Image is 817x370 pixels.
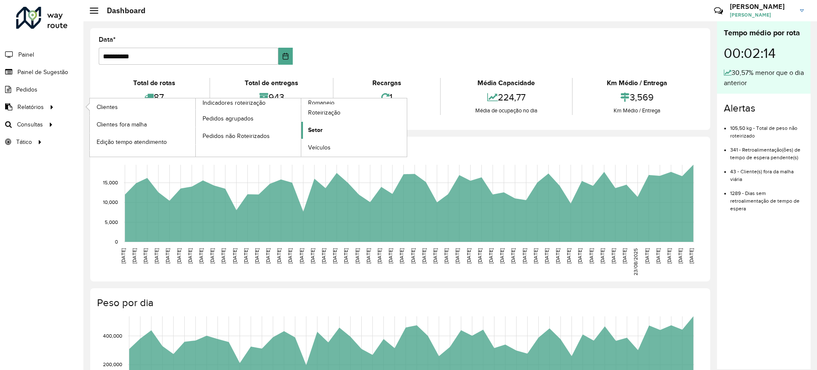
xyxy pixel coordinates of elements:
[666,248,672,264] text: [DATE]
[709,2,728,20] a: Contato Rápido
[421,248,427,264] text: [DATE]
[103,362,122,367] text: 200,000
[154,248,159,264] text: [DATE]
[432,248,438,264] text: [DATE]
[622,248,627,264] text: [DATE]
[165,248,170,264] text: [DATE]
[388,248,393,264] text: [DATE]
[101,78,207,88] div: Total de rotas
[243,248,249,264] text: [DATE]
[499,248,505,264] text: [DATE]
[90,133,195,150] a: Edição tempo atendimento
[332,248,337,264] text: [DATE]
[730,118,804,140] li: 105,50 kg - Total de peso não roteirizado
[366,248,371,264] text: [DATE]
[321,248,326,264] text: [DATE]
[724,68,804,88] div: 30,57% menor que o dia anterior
[443,88,569,106] div: 224,77
[477,248,483,264] text: [DATE]
[336,88,438,106] div: 1
[212,88,330,106] div: 943
[143,248,148,264] text: [DATE]
[724,27,804,39] div: Tempo médio por rota
[443,78,569,88] div: Média Capacidade
[443,248,449,264] text: [DATE]
[16,138,32,146] span: Tático
[17,68,68,77] span: Painel de Sugestão
[131,248,137,264] text: [DATE]
[308,143,331,152] span: Veículos
[488,248,494,264] text: [DATE]
[655,248,661,264] text: [DATE]
[276,248,282,264] text: [DATE]
[611,248,616,264] text: [DATE]
[522,248,527,264] text: [DATE]
[176,248,182,264] text: [DATE]
[600,248,605,264] text: [DATE]
[730,140,804,161] li: 341 - Retroalimentação(ões) de tempo de espera pendente(s)
[575,78,700,88] div: Km Médio / Entrega
[99,34,116,45] label: Data
[98,6,146,15] h2: Dashboard
[209,248,215,264] text: [DATE]
[90,116,195,133] a: Clientes fora malha
[97,120,147,129] span: Clientes fora malha
[301,104,407,121] a: Roteirização
[90,98,301,157] a: Indicadores roteirização
[730,183,804,212] li: 1289 - Dias sem retroalimentação de tempo de espera
[103,180,118,185] text: 15,000
[16,85,37,94] span: Pedidos
[308,98,334,107] span: Romaneio
[232,248,237,264] text: [DATE]
[310,248,315,264] text: [DATE]
[203,114,254,123] span: Pedidos agrupados
[566,248,571,264] text: [DATE]
[196,110,301,127] a: Pedidos agrupados
[308,126,323,135] span: Setor
[103,200,118,205] text: 10,000
[730,3,794,11] h3: [PERSON_NAME]
[577,248,583,264] text: [DATE]
[97,297,702,309] h4: Peso por dia
[308,108,340,117] span: Roteirização
[220,248,226,264] text: [DATE]
[105,219,118,225] text: 5,000
[18,50,34,59] span: Painel
[454,248,460,264] text: [DATE]
[688,248,694,264] text: [DATE]
[730,11,794,19] span: [PERSON_NAME]
[115,239,118,244] text: 0
[575,88,700,106] div: 3,569
[633,248,638,275] text: 23/08/2025
[254,248,260,264] text: [DATE]
[287,248,293,264] text: [DATE]
[466,248,471,264] text: [DATE]
[97,103,118,112] span: Clientes
[354,248,360,264] text: [DATE]
[588,248,594,264] text: [DATE]
[301,122,407,139] a: Setor
[399,248,404,264] text: [DATE]
[17,120,43,129] span: Consultas
[377,248,382,264] text: [DATE]
[336,78,438,88] div: Recargas
[101,88,207,106] div: 87
[203,98,266,107] span: Indicadores roteirização
[644,248,650,264] text: [DATE]
[555,248,560,264] text: [DATE]
[301,139,407,156] a: Veículos
[299,248,304,264] text: [DATE]
[677,248,683,264] text: [DATE]
[575,106,700,115] div: Km Médio / Entrega
[198,248,204,264] text: [DATE]
[533,248,538,264] text: [DATE]
[97,138,167,146] span: Edição tempo atendimento
[103,333,122,338] text: 400,000
[90,98,195,115] a: Clientes
[724,39,804,68] div: 00:02:14
[196,98,407,157] a: Romaneio
[510,248,516,264] text: [DATE]
[212,78,330,88] div: Total de entregas
[196,127,301,144] a: Pedidos não Roteirizados
[544,248,549,264] text: [DATE]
